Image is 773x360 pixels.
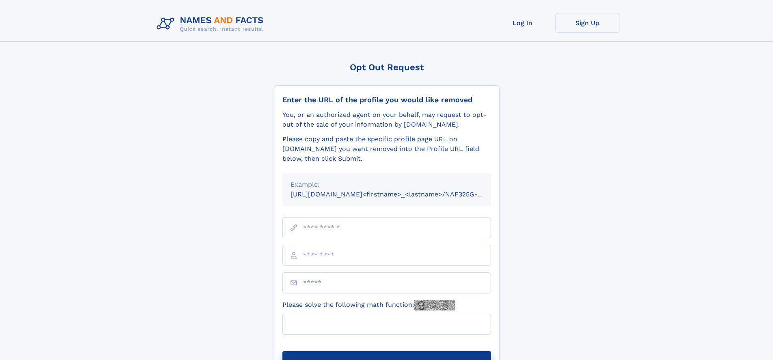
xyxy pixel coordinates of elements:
[291,190,506,198] small: [URL][DOMAIN_NAME]<firstname>_<lastname>/NAF325G-xxxxxxxx
[153,13,270,35] img: Logo Names and Facts
[282,95,491,104] div: Enter the URL of the profile you would like removed
[282,300,455,310] label: Please solve the following math function:
[274,62,500,72] div: Opt Out Request
[282,134,491,164] div: Please copy and paste the specific profile page URL on [DOMAIN_NAME] you want removed into the Pr...
[555,13,620,33] a: Sign Up
[291,180,483,190] div: Example:
[282,110,491,129] div: You, or an authorized agent on your behalf, may request to opt-out of the sale of your informatio...
[490,13,555,33] a: Log In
